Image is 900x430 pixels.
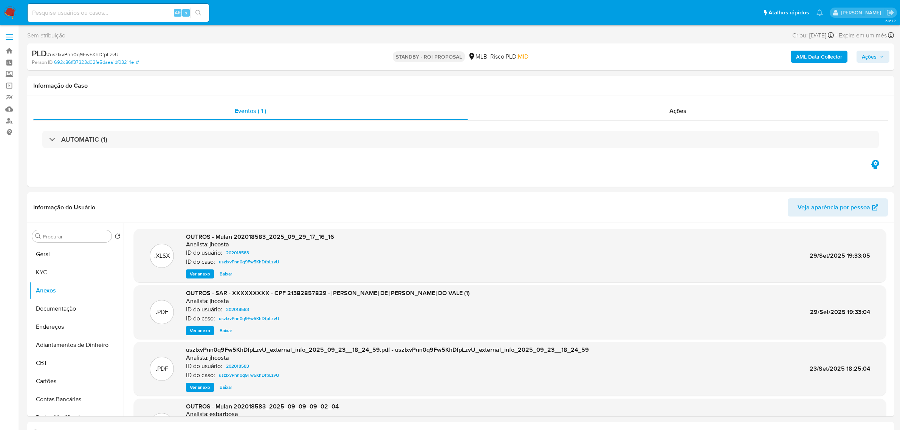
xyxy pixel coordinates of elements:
p: ID do usuário: [186,306,222,313]
p: Analista: [186,410,209,418]
span: 202018583 [226,362,249,371]
a: 202018583 [223,305,252,314]
p: Analista: [186,297,209,305]
span: Ver anexo [190,384,210,391]
span: Ver anexo [190,270,210,278]
span: s [185,9,187,16]
a: uszIxvPnn0q9Fw5KhDfpLzvU [216,371,282,380]
a: 202018583 [223,362,252,371]
p: ID do usuário: [186,249,222,257]
p: ID do usuário: [186,362,222,370]
button: Baixar [216,326,236,335]
a: Notificações [816,9,823,16]
span: Risco PLD: [490,53,528,61]
span: Baixar [220,384,232,391]
span: uszIxvPnn0q9Fw5KhDfpLzvU [219,371,279,380]
span: # uszIxvPnn0q9Fw5KhDfpLzvU [47,51,119,58]
span: Atalhos rápidos [768,9,809,17]
span: Eventos ( 1 ) [235,107,266,115]
button: Contas Bancárias [29,390,124,408]
h6: jhcosta [209,354,229,362]
div: MLB [468,53,487,61]
button: Baixar [216,269,236,278]
span: Ações [862,51,877,63]
div: Criou: [DATE] [792,30,834,40]
p: .PDF [156,308,168,316]
p: ID do caso: [186,258,215,266]
p: Analista: [186,241,209,248]
p: ID do caso: [186,315,215,322]
span: Expira em um mês [839,31,887,40]
button: Veja aparência por pessoa [788,198,888,217]
a: Sair [886,9,894,17]
span: MID [518,52,528,61]
a: uszIxvPnn0q9Fw5KhDfpLzvU [216,314,282,323]
span: OUTROS - Mulan 202018583_2025_09_29_17_16_16 [186,232,334,241]
span: Alt [175,9,181,16]
input: Procurar [43,233,108,240]
a: uszIxvPnn0q9Fw5KhDfpLzvU [216,257,282,266]
span: Veja aparência por pessoa [798,198,870,217]
b: PLD [32,47,47,59]
h6: jhcosta [209,241,229,248]
span: Sem atribuição [27,31,65,40]
span: OUTROS - SAR - XXXXXXXXX - CPF 21382857829 - [PERSON_NAME] DE [PERSON_NAME] DO VALE (1) [186,289,469,297]
span: uszIxvPnn0q9Fw5KhDfpLzvU_external_info_2025_09_23__18_24_59.pdf - uszIxvPnn0q9Fw5KhDfpLzvU_extern... [186,345,589,354]
b: Person ID [32,59,53,66]
p: Analista: [186,354,209,362]
b: AML Data Collector [796,51,842,63]
button: Adiantamentos de Dinheiro [29,336,124,354]
button: Geral [29,245,124,263]
span: uszIxvPnn0q9Fw5KhDfpLzvU [219,314,279,323]
button: AML Data Collector [791,51,847,63]
button: search-icon [191,8,206,18]
button: Endereços [29,318,124,336]
h3: AUTOMATIC (1) [61,135,107,144]
button: Ver anexo [186,383,214,392]
p: .PDF [156,365,168,373]
a: 692c86ff37323d02fe5daea1df03214e [54,59,139,66]
h6: jhcosta [209,297,229,305]
span: 202018583 [226,305,249,314]
h1: Informação do Usuário [33,204,95,211]
span: Ver anexo [190,327,210,334]
p: jhonata.costa@mercadolivre.com [841,9,884,16]
span: OUTROS - Mulan 202018583_2025_09_09_09_02_04 [186,402,339,411]
button: Cartões [29,372,124,390]
button: Procurar [35,233,41,239]
h6: esbarbosa [209,410,238,418]
a: 202018583 [223,248,252,257]
p: .XLSX [154,252,170,260]
p: ID do caso: [186,371,215,379]
span: uszIxvPnn0q9Fw5KhDfpLzvU [219,257,279,266]
p: STANDBY - ROI PROPOSAL [393,51,465,62]
input: Pesquise usuários ou casos... [28,8,209,18]
button: Retornar ao pedido padrão [115,233,121,241]
button: Documentação [29,300,124,318]
button: Anexos [29,282,124,300]
button: Dados Modificados [29,408,124,427]
button: Ver anexo [186,326,214,335]
h1: Informação do Caso [33,82,888,90]
button: Ações [857,51,889,63]
span: 202018583 [226,248,249,257]
button: KYC [29,263,124,282]
button: CBT [29,354,124,372]
button: Ver anexo [186,269,214,278]
span: 23/Set/2025 18:25:04 [810,364,870,373]
span: Ações [669,107,686,115]
span: Baixar [220,327,232,334]
span: Baixar [220,270,232,278]
button: Baixar [216,383,236,392]
span: 29/Set/2025 19:33:05 [810,251,870,260]
span: 29/Set/2025 19:33:04 [810,308,870,316]
span: - [835,30,837,40]
div: AUTOMATIC (1) [42,131,879,148]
